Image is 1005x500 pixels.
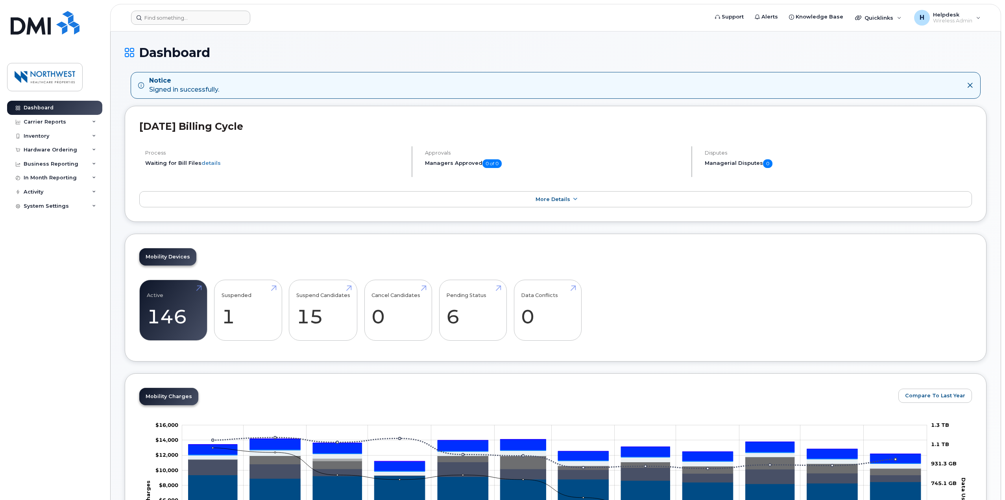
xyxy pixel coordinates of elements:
[159,482,178,488] tspan: $8,000
[425,159,685,168] h5: Managers Approved
[147,284,200,336] a: Active 146
[159,482,178,488] g: $0
[145,159,405,167] li: Waiting for Bill Files
[155,467,178,473] g: $0
[139,248,196,266] a: Mobility Devices
[155,452,178,458] g: $0
[296,284,350,336] a: Suspend Candidates 15
[763,159,772,168] span: 0
[149,76,219,94] div: Signed in successfully.
[155,452,178,458] tspan: $12,000
[931,422,949,428] tspan: 1.3 TB
[188,459,921,484] g: Roaming
[371,284,425,336] a: Cancel Candidates 0
[705,159,972,168] h5: Managerial Disputes
[905,392,965,399] span: Compare To Last Year
[931,480,957,486] tspan: 745.1 GB
[201,160,221,166] a: details
[705,150,972,156] h4: Disputes
[149,76,219,85] strong: Notice
[425,150,685,156] h4: Approvals
[145,150,405,156] h4: Process
[536,196,570,202] span: More Details
[188,439,921,471] g: HST
[898,389,972,403] button: Compare To Last Year
[139,120,972,132] h2: [DATE] Billing Cycle
[155,422,178,428] g: $0
[482,159,502,168] span: 0 of 0
[931,461,957,467] tspan: 931.3 GB
[155,422,178,428] tspan: $16,000
[125,46,987,59] h1: Dashboard
[446,284,499,336] a: Pending Status 6
[155,437,178,443] tspan: $14,000
[931,441,949,447] tspan: 1.1 TB
[155,437,178,443] g: $0
[155,467,178,473] tspan: $10,000
[521,284,574,336] a: Data Conflicts 0
[222,284,275,336] a: Suspended 1
[139,388,198,405] a: Mobility Charges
